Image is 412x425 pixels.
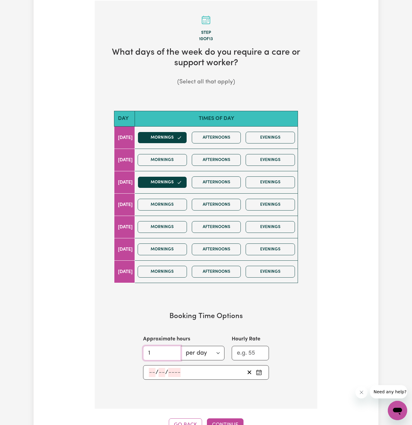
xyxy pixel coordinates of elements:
[114,216,135,238] td: [DATE]
[104,30,308,36] div: Step
[246,132,295,143] button: Evenings
[143,346,181,360] input: e.g. 2.5
[114,149,135,171] td: [DATE]
[149,368,155,377] input: --
[192,243,241,255] button: Afternoons
[192,199,241,211] button: Afternoons
[114,111,135,126] th: Day
[245,368,254,377] button: Clear start date
[388,401,407,420] iframe: Button to launch messaging window
[370,385,407,398] iframe: Message from company
[114,194,135,216] td: [DATE]
[254,368,264,377] button: Pick an approximate start date
[138,243,187,255] button: Mornings
[192,154,241,166] button: Afternoons
[246,243,295,255] button: Evenings
[114,238,135,261] td: [DATE]
[138,132,187,143] button: Mornings
[114,127,135,149] td: [DATE]
[104,36,308,43] div: 10 of 13
[138,154,187,166] button: Mornings
[192,266,241,278] button: Afternoons
[114,312,298,321] h3: Booking Time Options
[138,266,187,278] button: Mornings
[155,369,159,376] span: /
[138,221,187,233] button: Mornings
[104,47,308,68] h2: What days of the week do you require a care or support worker?
[104,78,308,87] p: (Select all that apply)
[159,368,165,377] input: --
[192,221,241,233] button: Afternoons
[232,346,269,360] input: e.g. 55
[355,386,368,398] iframe: Close message
[114,261,135,283] td: [DATE]
[168,368,181,377] input: ----
[165,369,168,376] span: /
[246,221,295,233] button: Evenings
[138,199,187,211] button: Mornings
[192,132,241,143] button: Afternoons
[246,176,295,188] button: Evenings
[246,154,295,166] button: Evenings
[246,266,295,278] button: Evenings
[135,111,298,126] th: Times of day
[246,199,295,211] button: Evenings
[114,171,135,194] td: [DATE]
[138,176,187,188] button: Mornings
[232,335,260,343] label: Hourly Rate
[143,335,190,343] label: Approximate hours
[192,176,241,188] button: Afternoons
